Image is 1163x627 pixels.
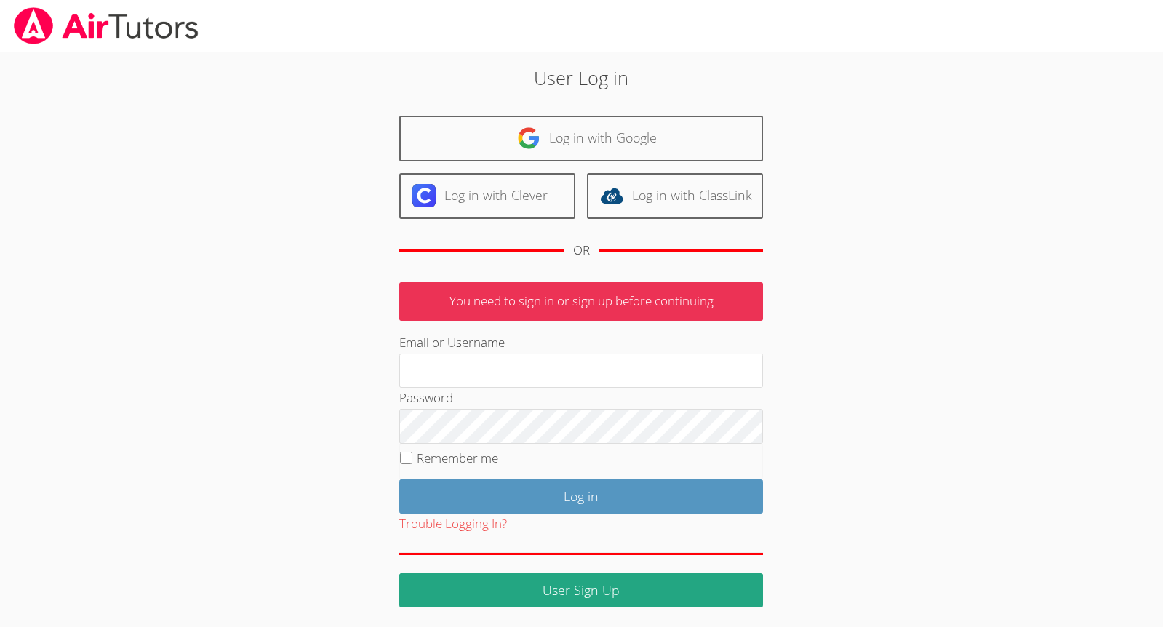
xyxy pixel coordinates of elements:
div: OR [573,240,590,261]
a: Log in with ClassLink [587,173,763,219]
label: Remember me [417,450,498,466]
label: Email or Username [399,334,505,351]
img: classlink-logo-d6bb404cc1216ec64c9a2012d9dc4662098be43eaf13dc465df04b49fa7ab582.svg [600,184,623,207]
a: Log in with Clever [399,173,575,219]
button: Trouble Logging In? [399,514,507,535]
img: airtutors_banner-c4298cdbf04f3fff15de1276eac7730deb9818008684d7c2e4769d2f7ddbe033.png [12,7,200,44]
a: Log in with Google [399,116,763,161]
input: Log in [399,479,763,514]
label: Password [399,389,453,406]
img: clever-logo-6eab21bc6e7a338710f1a6ff85c0baf02591cd810cc4098c63d3a4b26e2feb20.svg [412,184,436,207]
a: User Sign Up [399,573,763,607]
p: You need to sign in or sign up before continuing [399,282,763,321]
h2: User Log in [268,64,895,92]
img: google-logo-50288ca7cdecda66e5e0955fdab243c47b7ad437acaf1139b6f446037453330a.svg [517,127,540,150]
